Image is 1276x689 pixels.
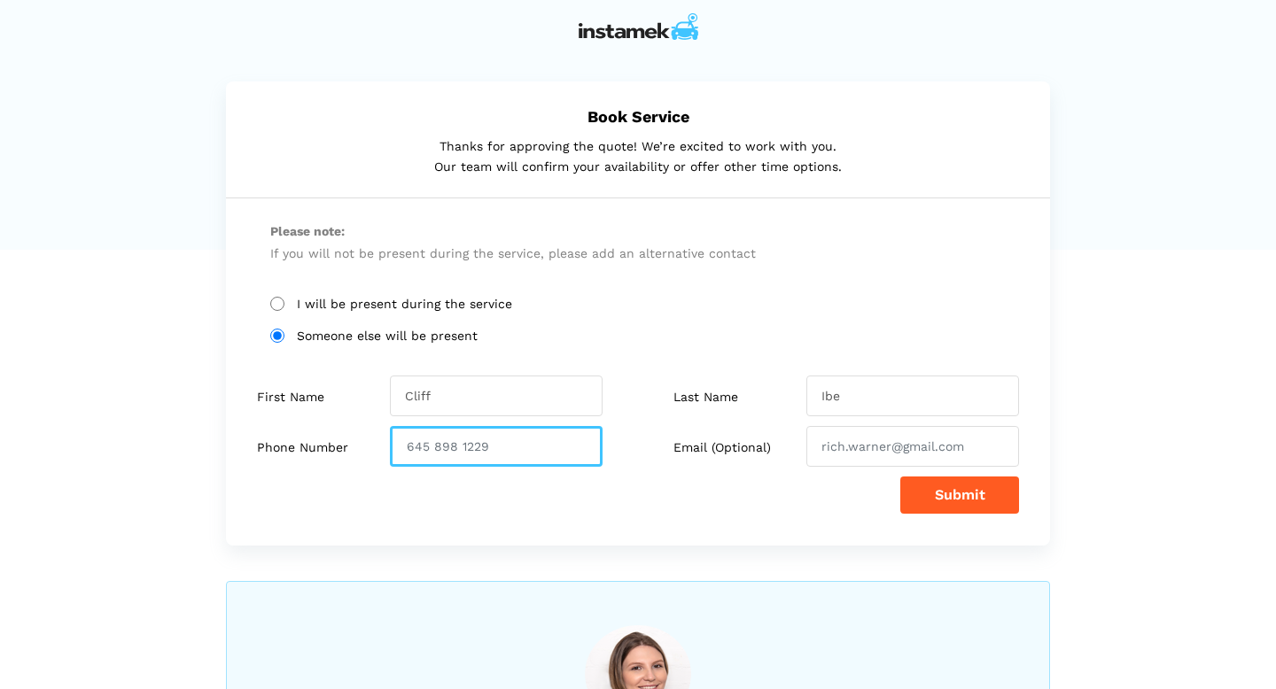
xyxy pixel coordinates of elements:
input: rich.warner@gmail.com [806,426,1019,467]
label: I will be present during the service [270,297,1006,312]
input: 645 898 1229 [390,426,603,467]
input: Warner [806,375,1019,416]
label: Last Name [673,390,738,405]
label: Someone else will be present [270,329,1006,344]
input: Someone else will be present [270,329,284,343]
span: Please note: [270,221,1006,243]
p: Thanks for approving the quote! We’re excited to work with you. Our team will confirm your availa... [270,136,1006,176]
input: I will be present during the service [270,297,284,311]
h5: Book Service [270,107,1006,126]
label: Phone Number [257,440,348,455]
input: Richard [390,375,603,416]
label: Email (Optional) [673,440,771,455]
p: If you will not be present during the service, please add an alternative contact [270,221,1006,264]
button: Submit [900,476,1019,514]
label: First Name [257,390,324,405]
